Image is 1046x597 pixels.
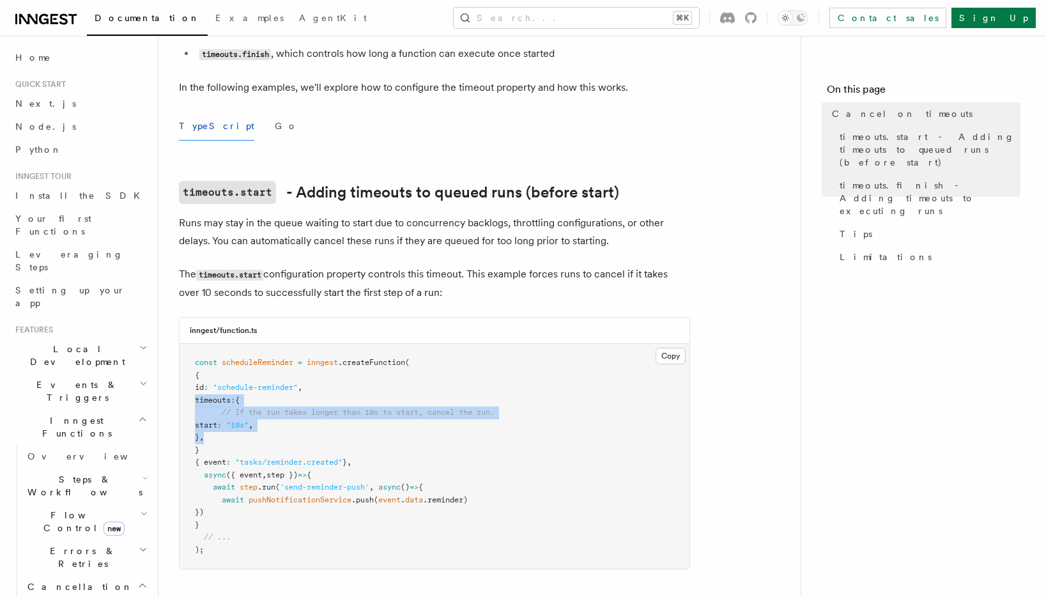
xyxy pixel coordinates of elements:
[401,495,405,504] span: .
[226,470,262,479] span: ({ event
[199,49,271,60] code: timeouts.finish
[840,228,872,240] span: Tips
[204,470,226,479] span: async
[222,408,495,417] span: // If the run takes longer than 10s to start, cancel the run.
[291,4,374,35] a: AgentKit
[179,112,254,141] button: TypeScript
[454,8,699,28] button: Search...⌘K
[196,45,690,63] li: , which controls how long a function can execute once started
[104,522,125,536] span: new
[222,358,293,367] span: scheduleReminder
[213,483,235,492] span: await
[832,107,973,120] span: Cancel on timeouts
[10,46,150,69] a: Home
[179,265,690,302] p: The configuration property controls this timeout. This example forces runs to cancel if it takes ...
[299,13,367,23] span: AgentKit
[840,179,1020,217] span: timeouts.finish - Adding timeouts to executing runs
[195,508,204,516] span: })
[15,98,76,109] span: Next.js
[827,82,1020,102] h4: On this page
[378,495,401,504] span: event
[10,138,150,161] a: Python
[298,358,302,367] span: =
[195,545,204,554] span: );
[195,446,199,454] span: }
[196,270,263,281] code: timeouts.start
[834,125,1020,174] a: timeouts.start - Adding timeouts to queued runs (before start)
[226,421,249,430] span: "10s"
[195,421,217,430] span: start
[15,249,123,272] span: Leveraging Steps
[351,495,374,504] span: .push
[22,539,150,575] button: Errors & Retries
[673,12,691,24] kbd: ⌘K
[87,4,208,36] a: Documentation
[179,181,619,204] a: timeouts.start- Adding timeouts to queued runs (before start)
[195,396,231,405] span: timeouts
[195,458,226,467] span: { event
[195,358,217,367] span: const
[195,371,199,380] span: {
[208,4,291,35] a: Examples
[834,245,1020,268] a: Limitations
[231,396,235,405] span: :
[10,337,150,373] button: Local Development
[215,13,284,23] span: Examples
[834,222,1020,245] a: Tips
[369,483,374,492] span: ,
[22,545,139,570] span: Errors & Retries
[405,495,423,504] span: data
[280,483,369,492] span: 'send-reminder-push'
[827,102,1020,125] a: Cancel on timeouts
[378,483,401,492] span: async
[179,181,276,204] code: timeouts.start
[656,348,686,364] button: Copy
[10,325,53,335] span: Features
[307,470,311,479] span: {
[22,473,142,499] span: Steps & Workflows
[10,414,138,440] span: Inngest Functions
[204,532,231,541] span: // ...
[829,8,946,28] a: Contact sales
[10,115,150,138] a: Node.js
[951,8,1036,28] a: Sign Up
[22,468,150,504] button: Steps & Workflows
[217,421,222,430] span: :
[199,433,204,442] span: ,
[179,79,690,97] p: In the following examples, we'll explore how to configure the timeout property and how this works.
[423,495,468,504] span: .reminder)
[840,251,932,263] span: Limitations
[10,373,150,409] button: Events & Triggers
[10,92,150,115] a: Next.js
[222,495,244,504] span: await
[262,470,266,479] span: ,
[10,207,150,243] a: Your first Functions
[405,358,410,367] span: (
[10,243,150,279] a: Leveraging Steps
[195,520,199,529] span: }
[15,213,91,236] span: Your first Functions
[10,378,139,404] span: Events & Triggers
[95,13,200,23] span: Documentation
[22,445,150,468] a: Overview
[338,358,405,367] span: .createFunction
[10,184,150,207] a: Install the SDK
[204,383,208,392] span: :
[235,396,240,405] span: {
[10,409,150,445] button: Inngest Functions
[410,483,419,492] span: =>
[10,279,150,314] a: Setting up your app
[15,190,148,201] span: Install the SDK
[195,383,204,392] span: id
[235,458,342,467] span: "tasks/reminder.created"
[266,470,298,479] span: step })
[840,130,1020,169] span: timeouts.start - Adding timeouts to queued runs (before start)
[22,504,150,539] button: Flow Controlnew
[342,458,347,467] span: }
[10,171,72,182] span: Inngest tour
[213,383,298,392] span: "schedule-reminder"
[275,483,280,492] span: (
[190,325,258,336] h3: inngest/function.ts
[249,495,351,504] span: pushNotificationService
[27,451,159,461] span: Overview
